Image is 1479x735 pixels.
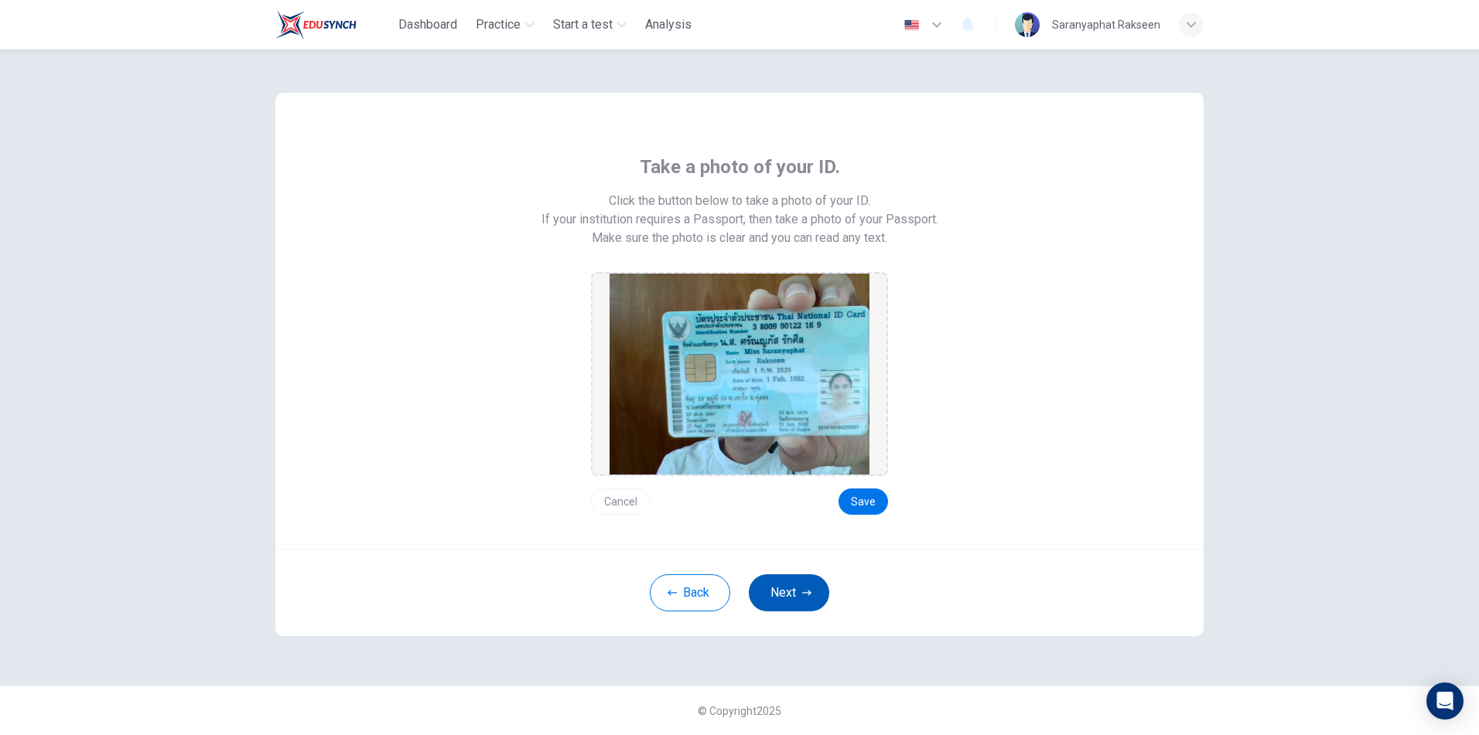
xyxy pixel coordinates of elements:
span: © Copyright 2025 [698,705,781,717]
a: Train Test logo [275,9,392,40]
div: Open Intercom Messenger [1426,682,1464,720]
button: Analysis [639,11,698,39]
img: Train Test logo [275,9,357,40]
img: Profile picture [1015,12,1040,37]
button: Save [839,488,888,515]
button: Start a test [547,11,633,39]
button: Practice [470,11,541,39]
span: Dashboard [398,15,457,34]
button: Next [749,574,829,611]
img: preview screemshot [610,274,869,475]
span: Click the button below to take a photo of your ID. If your institution requires a Passport, then ... [541,192,938,229]
button: Cancel [591,488,651,515]
div: Saranyaphat Rakseen [1052,15,1160,34]
span: Practice [476,15,521,34]
span: Take a photo of your ID. [640,155,840,179]
button: Back [650,574,730,611]
span: Start a test [553,15,613,34]
span: Make sure the photo is clear and you can read any text. [592,229,887,247]
span: Analysis [645,15,692,34]
img: en [902,19,921,31]
button: Dashboard [392,11,463,39]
